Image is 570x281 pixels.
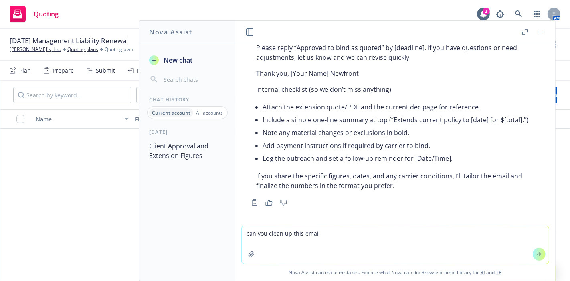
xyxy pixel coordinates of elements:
div: [DATE] [139,129,235,135]
a: Quoting [6,3,62,25]
li: Add payment instructions if required by carrier to bind. [263,139,534,152]
button: File type [132,109,231,129]
a: more [551,40,560,49]
input: Search chats [162,74,226,85]
span: Nova Assist can make mistakes. Explore what Nova can do: Browse prompt library for and [239,264,552,281]
div: Chat History [139,96,235,103]
input: Select all [16,115,24,123]
a: [PERSON_NAME]'s, Inc. [10,46,61,53]
p: If you share the specific figures, dates, and any carrier conditions, I’ll tailor the email and f... [256,171,534,190]
a: Search [511,6,527,22]
svg: Copy to clipboard [251,199,258,206]
p: Internal checklist (so we don’t miss anything) [256,85,534,94]
button: Name [32,109,132,129]
li: Log the outreach and set a follow-up reminder for [Date/Time]. [263,152,534,165]
a: Report a Bug [492,6,508,22]
button: Client Approval and Extension Figures [146,139,229,163]
span: Quoting [34,11,59,17]
span: [DATE] Management Liability Renewal [10,36,128,46]
p: Current account [152,109,190,116]
button: New chat [146,53,229,67]
a: BI [480,269,485,276]
input: Search by keyword... [13,87,131,103]
li: Note any material changes or exclusions in bold. [263,126,534,139]
span: No results [0,129,570,249]
a: TR [496,269,502,276]
p: All accounts [196,109,223,116]
a: Switch app [529,6,545,22]
div: Submit [96,67,115,74]
textarea: can you clean up this emai [242,226,549,264]
h1: Nova Assist [149,27,192,37]
button: Thumbs down [277,197,290,208]
div: Responses [137,67,166,74]
span: Quoting plan [105,46,133,53]
p: Thank you, [Your Name] Newfront [256,69,534,78]
div: 1 [483,8,490,15]
div: Name [36,115,120,123]
p: Please reply “Approved to bind as quoted” by [deadline]. If you have questions or need adjustment... [256,43,534,62]
li: Include a simple one-line summary at top (“Extends current policy to [date] for $[total].”) [263,113,534,126]
div: Plan [19,67,31,74]
li: Attach the extension quote/PDF and the current dec page for reference. [263,101,534,113]
a: Quoting plans [67,46,98,53]
div: Prepare [53,67,74,74]
span: New chat [162,55,192,65]
div: File type [135,115,219,123]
